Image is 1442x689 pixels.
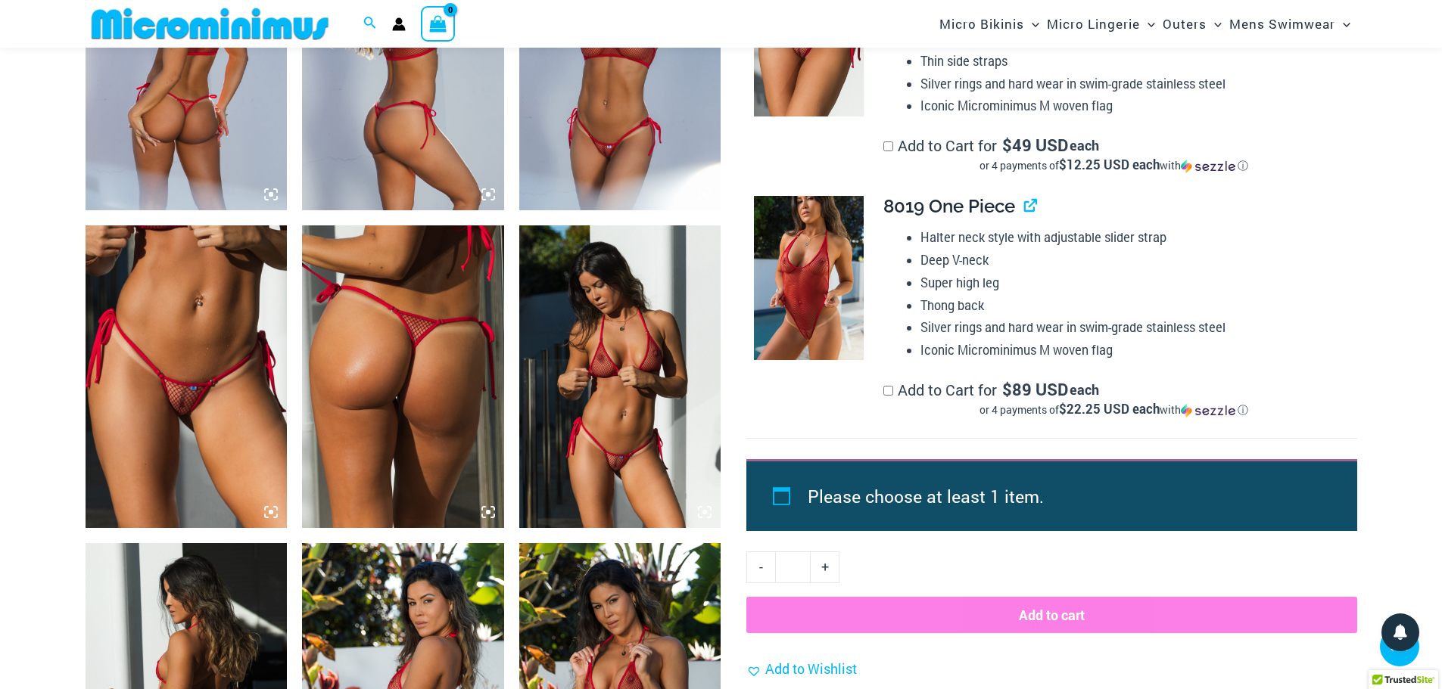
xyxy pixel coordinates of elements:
span: Menu Toggle [1335,5,1350,43]
a: View Shopping Cart, empty [421,6,456,41]
input: Add to Cart for$49 USD eachor 4 payments of$12.25 USD eachwithSezzle Click to learn more about Se... [883,141,893,151]
li: Iconic Microminimus M woven flag [920,95,1344,117]
li: Silver rings and hard wear in swim-grade stainless steel [920,73,1344,95]
span: Mens Swimwear [1229,5,1335,43]
input: Product quantity [775,551,811,583]
div: or 4 payments of$22.25 USD eachwithSezzle Click to learn more about Sezzle [883,402,1344,417]
span: 8019 One Piece [883,195,1015,217]
a: Micro BikinisMenu ToggleMenu Toggle [936,5,1043,43]
span: 89 USD [1002,382,1068,397]
a: Search icon link [363,14,377,34]
li: Halter neck style with adjustable slider strap [920,226,1344,249]
span: Outers [1163,5,1207,43]
span: $ [1002,134,1012,156]
li: Silver rings and hard wear in swim-grade stainless steel [920,316,1344,339]
li: Iconic Microminimus M woven flag [920,339,1344,362]
span: Add to Wishlist [765,660,857,678]
a: Micro LingerieMenu ToggleMenu Toggle [1043,5,1159,43]
div: or 4 payments of with [883,158,1344,173]
div: or 4 payments of with [883,402,1344,417]
label: Add to Cart for [883,380,1344,417]
img: MM SHOP LOGO FLAT [86,7,335,41]
input: Add to Cart for$89 USD eachor 4 payments of$22.25 USD eachwithSezzle Click to learn more about Se... [883,386,893,396]
li: Deep V-neck [920,249,1344,272]
li: Thong back [920,294,1344,317]
img: Summer Storm Red 456 Micro [86,225,288,528]
span: Micro Bikinis [939,5,1024,43]
button: Add to cart [746,597,1356,633]
span: each [1070,382,1099,397]
li: Thin side straps [920,50,1344,73]
nav: Site Navigation [933,2,1357,45]
span: $22.25 USD each [1059,400,1160,417]
a: Add to Wishlist [746,658,857,681]
span: Menu Toggle [1207,5,1222,43]
span: Micro Lingerie [1047,5,1140,43]
a: OutersMenu ToggleMenu Toggle [1159,5,1226,43]
img: Summer Storm Red 8019 One Piece [754,196,864,361]
img: Summer Storm Red 456 Micro [302,225,504,528]
div: or 4 payments of$12.25 USD eachwithSezzle Click to learn more about Sezzle [883,158,1344,173]
label: Add to Cart for [883,135,1344,173]
span: $ [1002,378,1012,400]
img: Sezzle [1181,160,1235,173]
li: Super high leg [920,272,1344,294]
a: Account icon link [392,17,406,31]
a: Mens SwimwearMenu ToggleMenu Toggle [1226,5,1354,43]
span: 49 USD [1002,138,1068,153]
li: Please choose at least 1 item. [808,479,1322,514]
img: Summer Storm Red 312 Tri Top 456 Micro [519,225,721,528]
a: - [746,551,775,583]
img: Sezzle [1181,404,1235,417]
span: $12.25 USD each [1059,156,1160,173]
span: Menu Toggle [1140,5,1155,43]
a: + [811,551,839,583]
span: each [1070,138,1099,153]
span: Menu Toggle [1024,5,1039,43]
